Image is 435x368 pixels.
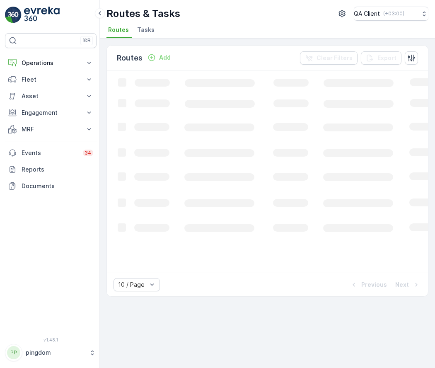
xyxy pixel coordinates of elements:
[354,7,428,21] button: QA Client(+03:00)
[300,51,358,65] button: Clear Filters
[137,26,155,34] span: Tasks
[117,52,143,64] p: Routes
[5,71,97,88] button: Fleet
[361,51,401,65] button: Export
[5,337,97,342] span: v 1.48.1
[7,346,20,359] div: PP
[108,26,129,34] span: Routes
[377,54,396,62] p: Export
[5,145,97,161] a: Events34
[5,104,97,121] button: Engagement
[5,121,97,138] button: MRF
[5,161,97,178] a: Reports
[5,55,97,71] button: Operations
[361,281,387,289] p: Previous
[5,344,97,361] button: PPpingdom
[395,281,409,289] p: Next
[22,125,80,133] p: MRF
[317,54,353,62] p: Clear Filters
[383,10,404,17] p: ( +03:00 )
[82,37,91,44] p: ⌘B
[26,349,85,357] p: pingdom
[5,7,22,23] img: logo
[22,92,80,100] p: Asset
[85,150,92,156] p: 34
[5,88,97,104] button: Asset
[349,280,388,290] button: Previous
[22,182,93,190] p: Documents
[394,280,421,290] button: Next
[144,53,174,63] button: Add
[22,149,78,157] p: Events
[22,75,80,84] p: Fleet
[5,178,97,194] a: Documents
[24,7,60,23] img: logo_light-DOdMpM7g.png
[354,10,380,18] p: QA Client
[22,59,80,67] p: Operations
[159,53,171,62] p: Add
[22,109,80,117] p: Engagement
[106,7,180,20] p: Routes & Tasks
[22,165,93,174] p: Reports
